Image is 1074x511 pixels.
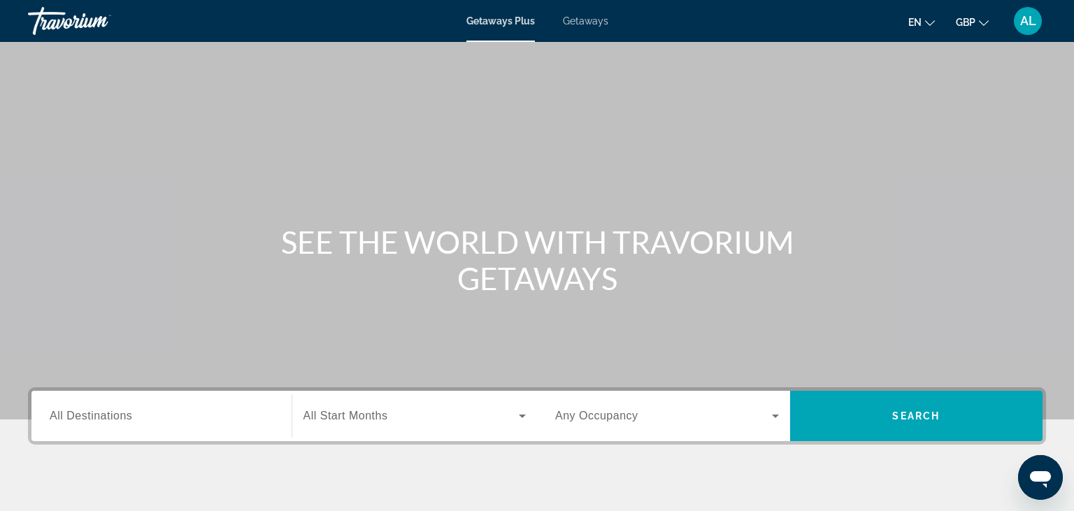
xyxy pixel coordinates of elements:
[908,12,935,32] button: Change language
[303,410,388,422] span: All Start Months
[555,410,638,422] span: Any Occupancy
[1020,14,1036,28] span: AL
[956,12,989,32] button: Change currency
[50,410,132,422] span: All Destinations
[1010,6,1046,36] button: User Menu
[956,17,975,28] span: GBP
[1018,455,1063,500] iframe: Button to launch messaging window
[908,17,922,28] span: en
[275,224,799,296] h1: SEE THE WORLD WITH TRAVORIUM GETAWAYS
[892,410,940,422] span: Search
[31,391,1043,441] div: Search widget
[28,3,168,39] a: Travorium
[563,15,608,27] a: Getaways
[466,15,535,27] a: Getaways Plus
[790,391,1043,441] button: Search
